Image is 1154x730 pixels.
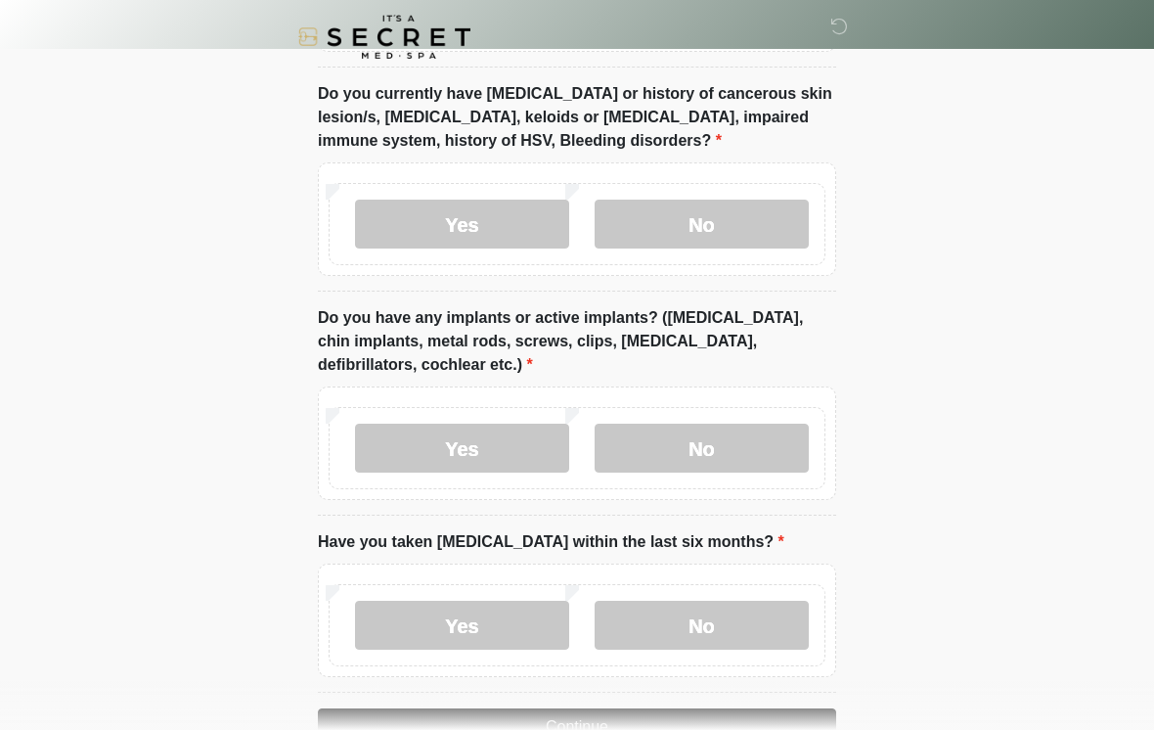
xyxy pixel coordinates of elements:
[355,200,569,249] label: Yes
[355,601,569,650] label: Yes
[595,601,809,650] label: No
[318,82,836,153] label: Do you currently have [MEDICAL_DATA] or history of cancerous skin lesion/s, [MEDICAL_DATA], keloi...
[595,424,809,473] label: No
[355,424,569,473] label: Yes
[298,15,470,59] img: It's A Secret Med Spa Logo
[318,530,784,554] label: Have you taken [MEDICAL_DATA] within the last six months?
[318,306,836,377] label: Do you have any implants or active implants? ([MEDICAL_DATA], chin implants, metal rods, screws, ...
[595,200,809,249] label: No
